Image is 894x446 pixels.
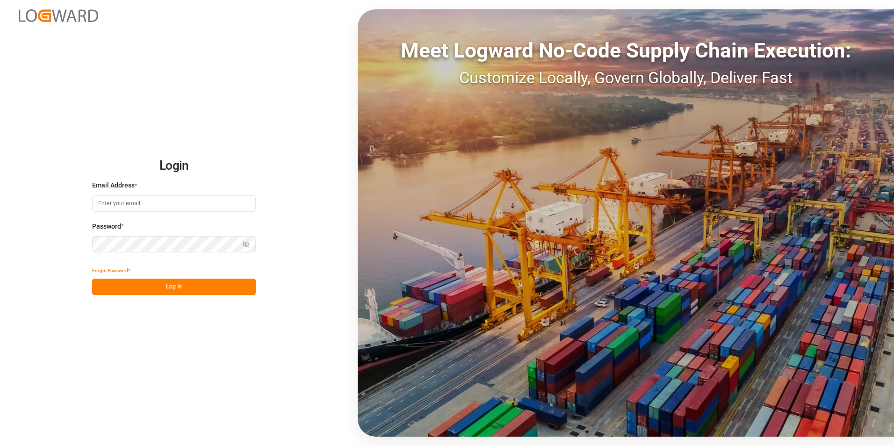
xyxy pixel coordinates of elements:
[92,262,130,279] button: Forgot Password?
[92,222,121,231] span: Password
[358,35,894,66] div: Meet Logward No-Code Supply Chain Execution:
[19,9,98,22] img: Logward_new_orange.png
[92,180,135,190] span: Email Address
[358,66,894,90] div: Customize Locally, Govern Globally, Deliver Fast
[92,279,256,295] button: Log In
[92,151,256,181] h2: Login
[92,195,256,212] input: Enter your email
